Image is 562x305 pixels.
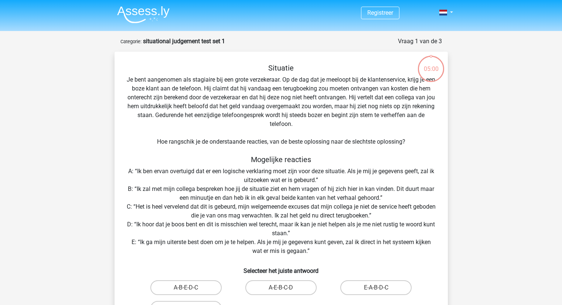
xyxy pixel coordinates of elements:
a: Registreer [367,9,393,16]
div: Vraag 1 van de 3 [398,37,442,46]
h5: Situatie [126,64,436,72]
label: E-A-B-D-C [340,280,412,295]
div: 05:00 [417,55,445,73]
strong: situational judgement test set 1 [143,38,225,45]
small: Categorie: [120,39,142,44]
label: A-E-B-C-D [245,280,317,295]
img: Assessly [117,6,170,23]
h6: Selecteer het juiste antwoord [126,261,436,274]
h5: Mogelijke reacties [126,155,436,164]
label: A-B-E-D-C [150,280,222,295]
